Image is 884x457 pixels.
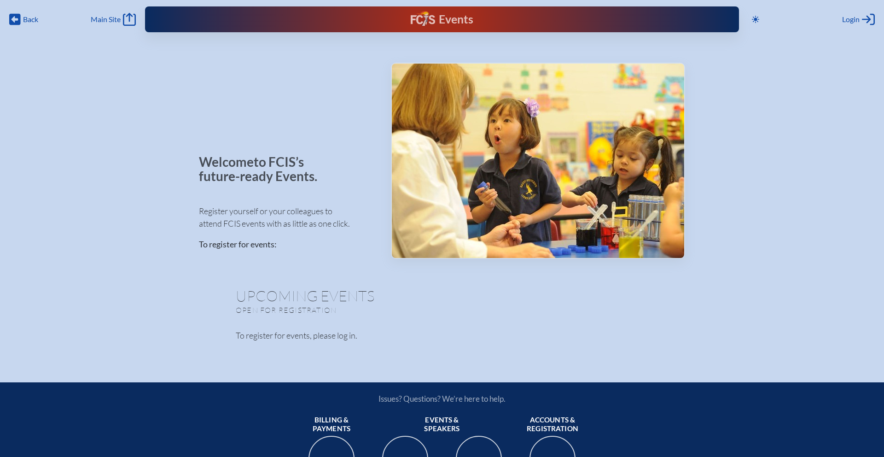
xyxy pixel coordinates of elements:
[91,13,136,26] a: Main Site
[91,15,121,24] span: Main Site
[236,329,648,342] p: To register for events, please log in.
[199,205,376,230] p: Register yourself or your colleagues to attend FCIS events with as little as one click.
[519,416,586,434] span: Accounts & registration
[392,64,684,258] img: Events
[308,11,576,28] div: FCIS Events — Future ready
[280,394,604,404] p: Issues? Questions? We’re here to help.
[236,305,479,315] p: Open for registration
[298,416,365,434] span: Billing & payments
[23,15,38,24] span: Back
[842,15,860,24] span: Login
[236,288,648,303] h1: Upcoming Events
[199,155,328,184] p: Welcome to FCIS’s future-ready Events.
[199,238,376,251] p: To register for events:
[409,416,475,434] span: Events & speakers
